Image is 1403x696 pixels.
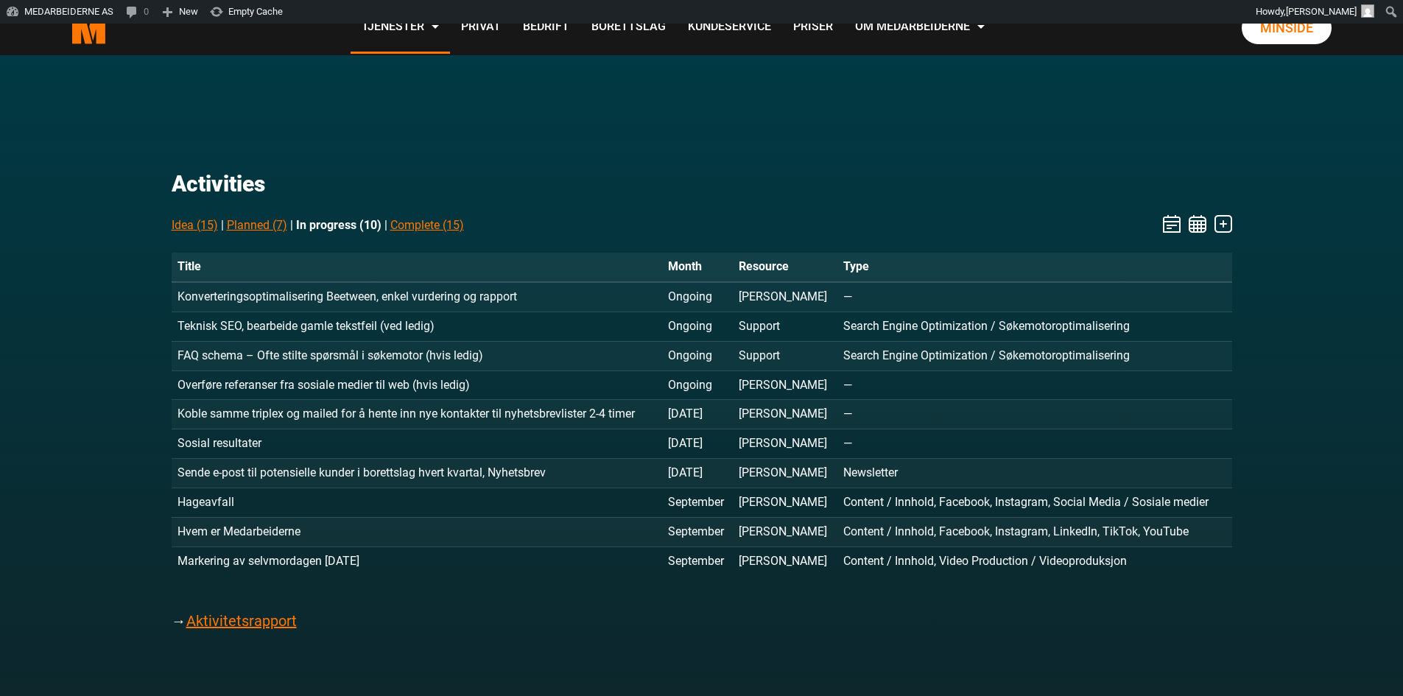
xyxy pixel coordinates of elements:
td: Ongoing [662,312,733,341]
th: Month [662,253,733,282]
td: Sende e-post til potensielle kunder i borettslag hvert kvartal, Nyhetsbrev [172,459,662,488]
td: — [837,370,1231,400]
td: [PERSON_NAME] [733,459,837,488]
span: | [384,218,387,232]
strong: In progress (10) [296,218,381,232]
a: Priser [782,1,844,54]
td: [PERSON_NAME] [733,517,837,546]
a: Complete (15) [390,218,464,232]
span: [PERSON_NAME] [1286,6,1357,17]
td: [PERSON_NAME] [733,370,837,400]
a: Privat [450,1,512,54]
a: Planned (7) [227,218,287,232]
td: Hvem er Medarbeiderne [172,517,662,546]
td: [DATE] [662,459,733,488]
td: September [662,517,733,546]
th: Type [837,253,1231,282]
td: Content / Innhold, Video Production / Videoproduksjon [837,546,1231,575]
td: Teknisk SEO, bearbeide gamle tekstfeil (ved ledig) [172,312,662,341]
th: Title [172,253,662,282]
td: Newsletter [837,459,1231,488]
td: September [662,546,733,575]
td: Ongoing [662,341,733,370]
h3: Activities [172,171,1232,197]
span: | [290,218,293,232]
td: [DATE] [662,429,733,459]
p: → [172,608,1232,633]
a: Borettslag [580,1,677,54]
td: Search Engine Optimization / Søkemotoroptimalisering [837,341,1231,370]
nav: Stages [172,215,1232,235]
td: [PERSON_NAME] [733,429,837,459]
span: | [221,218,224,232]
td: [PERSON_NAME] [733,400,837,429]
td: Sosial resultater [172,429,662,459]
td: [PERSON_NAME] [733,546,837,575]
td: Content / Innhold, Facebook, Instagram, Social Media / Sosiale medier [837,488,1231,517]
td: Markering av selvmordagen [DATE] [172,546,662,575]
a: Aktivitetsrapport [186,612,297,630]
a: Om Medarbeiderne [844,1,996,54]
td: FAQ schema – Ofte stilte spørsmål i søkemotor (hvis ledig) [172,341,662,370]
td: Content / Innhold, Facebook, Instagram, LinkedIn, TikTok, YouTube [837,517,1231,546]
td: Overføre referanser fra sosiale medier til web (hvis ledig) [172,370,662,400]
td: [DATE] [662,400,733,429]
a: Tjenester [351,1,450,54]
td: — [837,429,1231,459]
td: Ongoing [662,282,733,312]
td: [PERSON_NAME] [733,488,837,517]
td: Ongoing [662,370,733,400]
td: Support [733,312,837,341]
td: Search Engine Optimization / Søkemotoroptimalisering [837,312,1231,341]
td: Koble samme triplex og mailed for å hente inn nye kontakter til nyhetsbrevlister 2-4 timer [172,400,662,429]
td: Support [733,341,837,370]
td: — [837,282,1231,312]
td: — [837,400,1231,429]
a: Bedrift [512,1,580,54]
a: Kundeservice [677,1,782,54]
td: Konverteringsoptimalisering Beetween, enkel vurdering og rapport [172,282,662,312]
td: [PERSON_NAME] [733,282,837,312]
th: Resource [733,253,837,282]
a: Idea (15) [172,218,218,232]
td: Hageavfall [172,488,662,517]
td: September [662,488,733,517]
a: Minside [1242,12,1332,44]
